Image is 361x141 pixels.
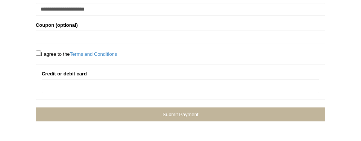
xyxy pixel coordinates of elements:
[36,21,78,29] label: Coupon (optional)
[47,83,314,89] iframe: Sicherer Eingaberahmen für Kartenzahlungen
[42,70,87,78] label: Credit or debit card
[162,112,198,117] span: Submit Payment
[70,51,117,57] a: Terms and Conditions
[36,107,325,121] a: Submit Payment
[36,51,117,57] span: I agree to the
